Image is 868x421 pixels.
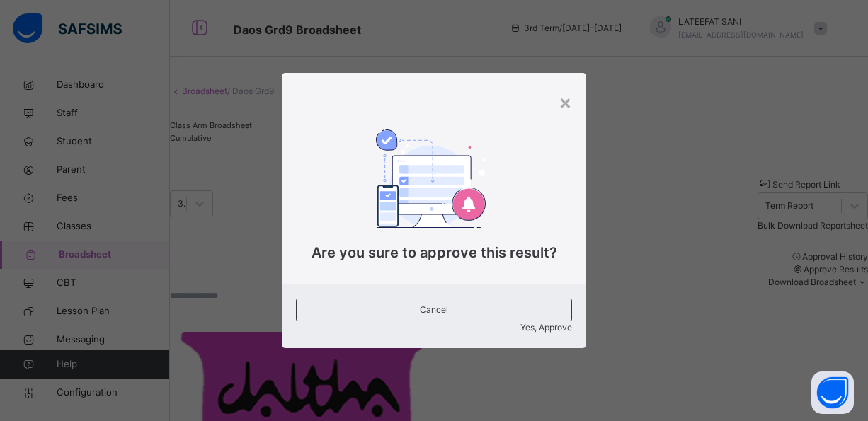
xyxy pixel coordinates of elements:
[559,87,572,117] div: ×
[811,371,854,414] button: Open asap
[376,129,485,227] img: approval.b46c5b665252442170a589d15ef2ebe7.svg
[520,322,572,333] span: Yes, Approve
[307,304,560,316] span: Cancel
[312,244,557,261] span: Are you sure to approve this result?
